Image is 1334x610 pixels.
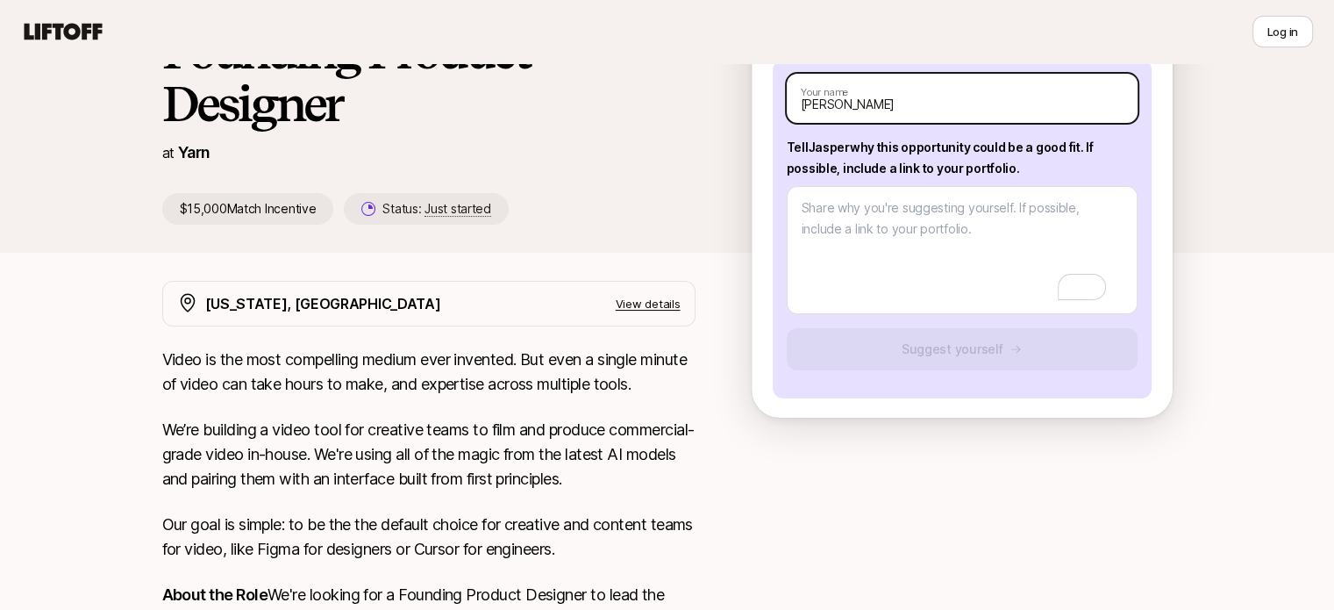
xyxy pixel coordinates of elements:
[162,513,696,562] p: Our goal is simple: to be the the default choice for creative and content teams for video, like F...
[787,186,1138,314] textarea: To enrich screen reader interactions, please activate Accessibility in Grammarly extension settings
[162,418,696,492] p: We’re building a video tool for creative teams to film and produce commercial-grade video in-hous...
[787,137,1138,179] p: Tell Jasper why this opportunity could be a good fit . If possible, include a link to your portfo...
[162,348,696,397] p: Video is the most compelling medium ever invented. But even a single minute of video can take hou...
[382,198,490,219] p: Status:
[162,193,334,225] p: $15,000 Match Incentive
[616,295,681,312] p: View details
[178,143,210,161] a: Yarn
[162,25,696,130] h1: Founding Product Designer
[162,585,268,604] strong: About the Role
[424,201,491,217] span: Just started
[205,292,441,315] p: [US_STATE], [GEOGRAPHIC_DATA]
[1252,16,1313,47] button: Log in
[162,141,175,164] p: at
